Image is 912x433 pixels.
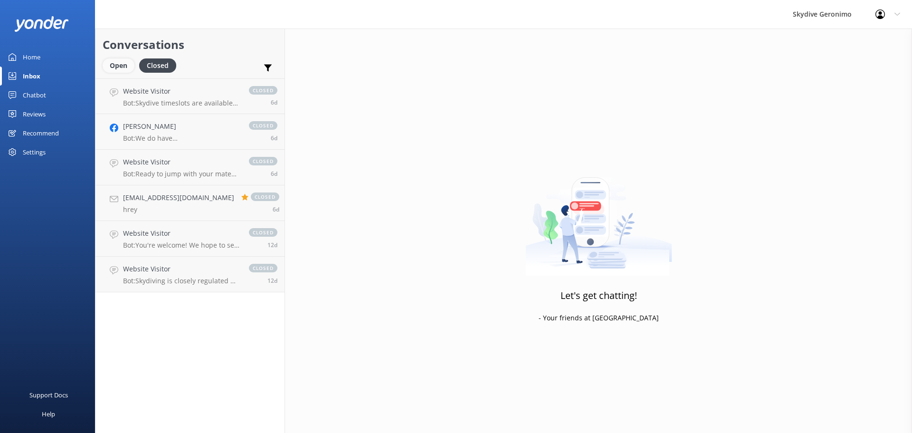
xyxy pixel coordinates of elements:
[23,124,59,143] div: Recommend
[23,48,40,67] div: Home
[139,58,176,73] div: Closed
[14,16,69,32] img: yonder-white-logo.png
[103,36,277,54] h2: Conversations
[95,257,285,292] a: Website VisitorBot:Skydiving is closely regulated by the Australian Parachute Federation, with ov...
[42,404,55,423] div: Help
[560,288,637,303] h3: Let's get chatting!
[273,205,279,213] span: Sep 16 2025 01:25pm (UTC +08:00) Australia/Perth
[123,170,239,178] p: Bot: Ready to jump with your mates? You can book a group skydive by checking live availability an...
[23,67,40,86] div: Inbox
[139,60,181,70] a: Closed
[271,134,277,142] span: Sep 16 2025 08:01pm (UTC +08:00) Australia/Perth
[249,86,277,95] span: closed
[123,134,239,143] p: Bot: We do have [DEMOGRAPHIC_DATA] tandem skydive instructors, but they are not rostered to work ...
[29,385,68,404] div: Support Docs
[23,86,46,105] div: Chatbot
[123,241,239,250] p: Bot: You're welcome! We hope to see you at Skydive [PERSON_NAME] soon!
[103,58,134,73] div: Open
[95,185,285,221] a: [EMAIL_ADDRESS][DOMAIN_NAME]hreyclosed6d
[23,143,46,162] div: Settings
[525,157,672,276] img: artwork of a man stealing a conversation from at giant smartphone
[123,277,239,285] p: Bot: Skydiving is closely regulated by the Australian Parachute Federation, with over 70,000 safe...
[95,150,285,185] a: Website VisitorBot:Ready to jump with your mates? You can book a group skydive by checking live a...
[539,313,659,323] p: - Your friends at [GEOGRAPHIC_DATA]
[271,98,277,106] span: Sep 17 2025 10:23am (UTC +08:00) Australia/Perth
[123,192,234,203] h4: [EMAIL_ADDRESS][DOMAIN_NAME]
[123,157,239,167] h4: Website Visitor
[123,228,239,239] h4: Website Visitor
[249,264,277,272] span: closed
[271,170,277,178] span: Sep 16 2025 03:38pm (UTC +08:00) Australia/Perth
[267,277,277,285] span: Sep 10 2025 04:13pm (UTC +08:00) Australia/Perth
[249,228,277,237] span: closed
[123,86,239,96] h4: Website Visitor
[267,241,277,249] span: Sep 10 2025 04:20pm (UTC +08:00) Australia/Perth
[251,192,279,201] span: closed
[23,105,46,124] div: Reviews
[123,205,234,214] p: hrey
[95,221,285,257] a: Website VisitorBot:You're welcome! We hope to see you at Skydive [PERSON_NAME] soon!closed12d
[95,114,285,150] a: [PERSON_NAME]Bot:We do have [DEMOGRAPHIC_DATA] tandem skydive instructors, but they are not roste...
[123,264,239,274] h4: Website Visitor
[123,121,239,132] h4: [PERSON_NAME]
[103,60,139,70] a: Open
[123,99,239,107] p: Bot: Skydive timeslots are available every 30-40 minutes starting from 7:50am, with the last one ...
[249,121,277,130] span: closed
[249,157,277,165] span: closed
[95,78,285,114] a: Website VisitorBot:Skydive timeslots are available every 30-40 minutes starting from 7:50am, with...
